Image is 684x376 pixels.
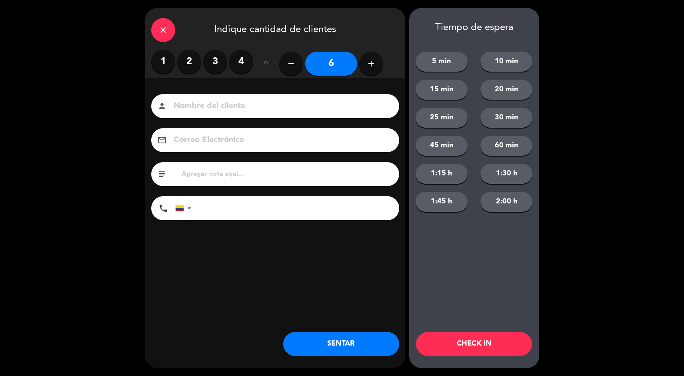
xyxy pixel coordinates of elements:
[253,50,279,78] div: ó
[480,136,532,156] button: 60 min
[157,135,167,145] i: email
[416,52,468,72] button: 5 min
[480,164,532,184] button: 1:30 h
[176,197,194,220] div: Colombia: +57
[173,133,389,147] input: Correo Electrónico
[151,50,175,74] label: 1
[480,108,532,128] button: 30 min
[157,169,167,179] i: subject
[181,169,393,180] input: Agregar nota aquí...
[416,164,468,184] button: 1:15 h
[359,52,383,76] button: add
[416,192,468,212] button: 1:45 h
[157,101,167,111] i: person
[480,52,532,72] button: 10 min
[416,332,532,356] button: CHECK IN
[416,108,468,128] button: 25 min
[283,332,399,356] button: SENTAR
[480,192,532,212] button: 2:00 h
[366,59,376,68] i: add
[409,22,539,34] div: Tiempo de espera
[286,59,296,68] i: remove
[177,50,201,74] label: 2
[203,50,227,74] label: 3
[229,50,253,74] label: 4
[416,80,468,100] button: 15 min
[158,25,168,35] i: close
[480,80,532,100] button: 20 min
[416,136,468,156] button: 45 min
[158,203,168,213] i: phone
[145,8,405,50] div: Indique cantidad de clientes
[173,99,389,113] input: Nombre del cliente
[279,52,303,76] button: remove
